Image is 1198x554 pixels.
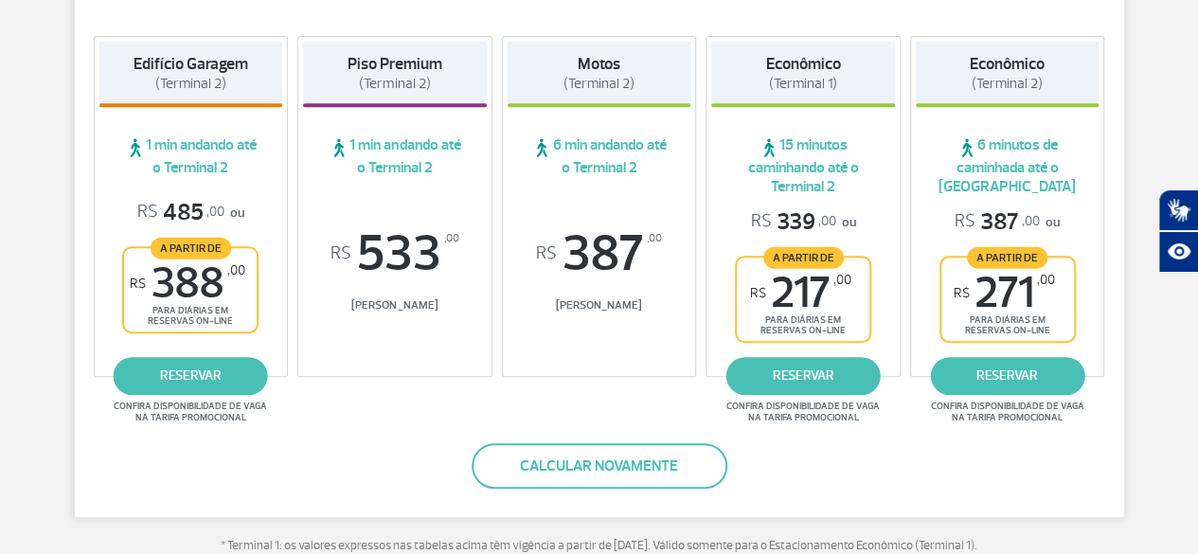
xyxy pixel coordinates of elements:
span: Confira disponibilidade de vaga na tarifa promocional [111,401,270,423]
span: para diárias em reservas on-line [957,314,1058,336]
sup: ,00 [647,228,662,249]
strong: Econômico [766,54,841,74]
span: A partir de [967,246,1047,268]
strong: Motos [578,54,620,74]
p: ou [955,207,1060,237]
span: (Terminal 2) [563,75,635,93]
span: para diárias em reservas on-line [753,314,853,336]
sup: R$ [536,243,557,264]
a: reservar [114,357,268,395]
sup: ,00 [833,272,851,288]
sup: R$ [954,285,970,301]
sup: ,00 [443,228,458,249]
div: Plugin de acessibilidade da Hand Talk. [1158,189,1198,273]
span: [PERSON_NAME] [303,298,487,313]
button: Abrir recursos assistivos. [1158,231,1198,273]
p: ou [751,207,856,237]
span: [PERSON_NAME] [508,298,691,313]
span: (Terminal 1) [769,75,837,93]
span: 6 min andando até o Terminal 2 [508,135,691,177]
p: ou [137,198,244,227]
strong: Piso Premium [348,54,441,74]
span: (Terminal 2) [972,75,1043,93]
sup: R$ [331,243,351,264]
span: 387 [508,228,691,279]
span: 339 [751,207,836,237]
span: A partir de [151,237,231,259]
button: Abrir tradutor de língua de sinais. [1158,189,1198,231]
strong: Econômico [970,54,1045,74]
sup: ,00 [1037,272,1055,288]
span: 533 [303,228,487,279]
span: A partir de [763,246,844,268]
span: para diárias em reservas on-line [140,305,241,327]
button: Calcular novamente [472,443,727,489]
a: reservar [930,357,1084,395]
sup: R$ [750,285,766,301]
sup: ,00 [227,262,245,278]
span: 387 [955,207,1040,237]
span: (Terminal 2) [155,75,226,93]
span: 6 minutos de caminhada até o [GEOGRAPHIC_DATA] [916,135,1100,196]
strong: Edifício Garagem [134,54,248,74]
span: 217 [750,272,851,314]
span: 388 [130,262,245,305]
a: reservar [726,357,881,395]
span: Confira disponibilidade de vaga na tarifa promocional [724,401,883,423]
span: 1 min andando até o Terminal 2 [303,135,487,177]
span: (Terminal 2) [359,75,430,93]
span: 271 [954,272,1055,314]
span: Confira disponibilidade de vaga na tarifa promocional [928,401,1087,423]
span: 485 [137,198,224,227]
span: 1 min andando até o Terminal 2 [99,135,283,177]
sup: R$ [130,276,146,292]
span: 15 minutos caminhando até o Terminal 2 [711,135,895,196]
